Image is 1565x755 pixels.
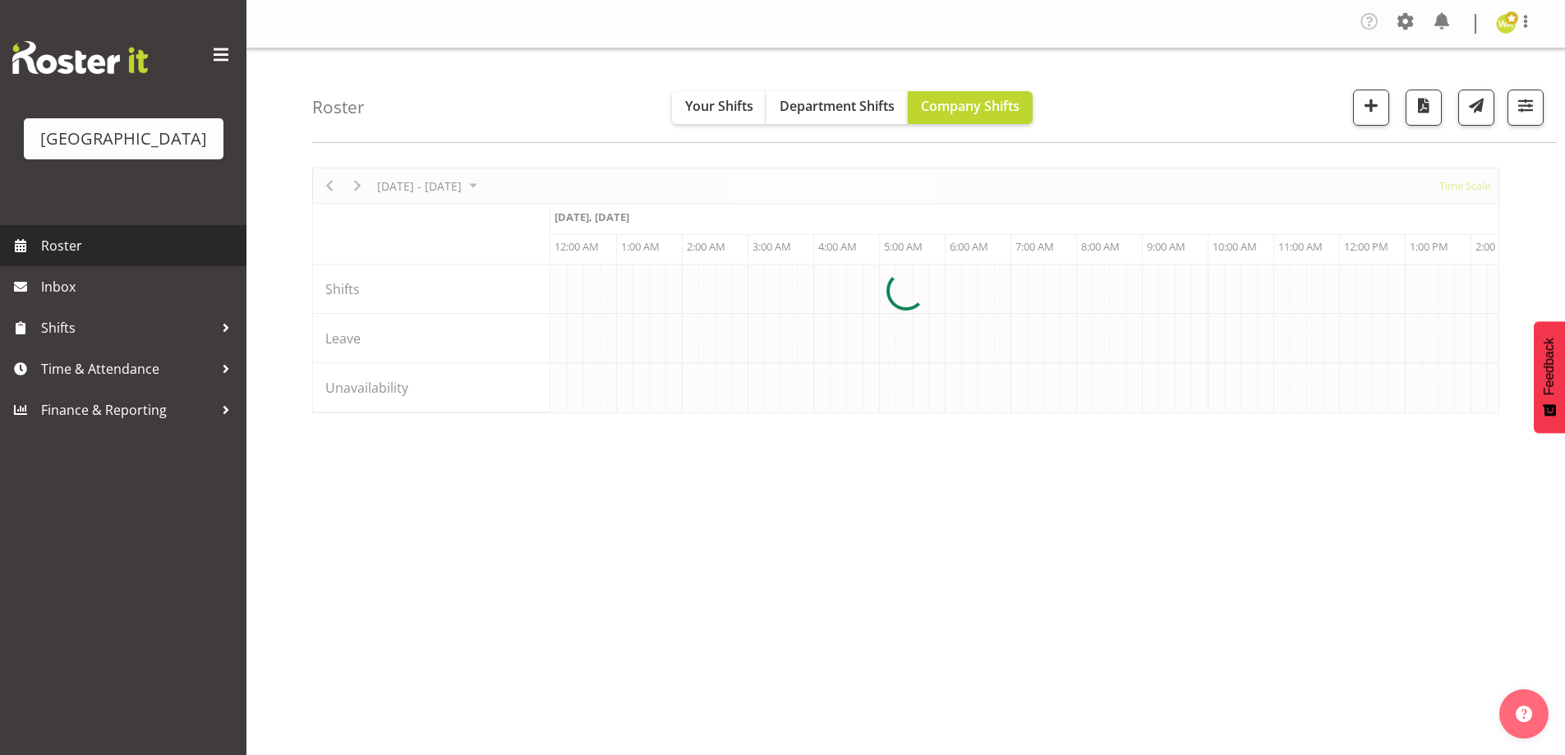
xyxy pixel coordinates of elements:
span: Inbox [41,274,238,299]
img: wendy-auld9530.jpg [1496,14,1516,34]
img: Rosterit website logo [12,41,148,74]
span: Department Shifts [780,97,895,115]
button: Send a list of all shifts for the selected filtered period to all rostered employees. [1458,90,1494,126]
button: Filter Shifts [1507,90,1544,126]
button: Feedback - Show survey [1534,321,1565,433]
span: Roster [41,233,238,258]
span: Feedback [1542,338,1557,395]
button: Department Shifts [766,91,908,124]
img: help-xxl-2.png [1516,706,1532,722]
span: Time & Attendance [41,357,214,381]
h4: Roster [312,98,365,117]
button: Add a new shift [1353,90,1389,126]
span: Shifts [41,315,214,340]
span: Your Shifts [685,97,753,115]
button: Your Shifts [672,91,766,124]
div: [GEOGRAPHIC_DATA] [40,127,207,151]
span: Company Shifts [921,97,1020,115]
button: Company Shifts [908,91,1033,124]
button: Download a PDF of the roster according to the set date range. [1406,90,1442,126]
span: Finance & Reporting [41,398,214,422]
